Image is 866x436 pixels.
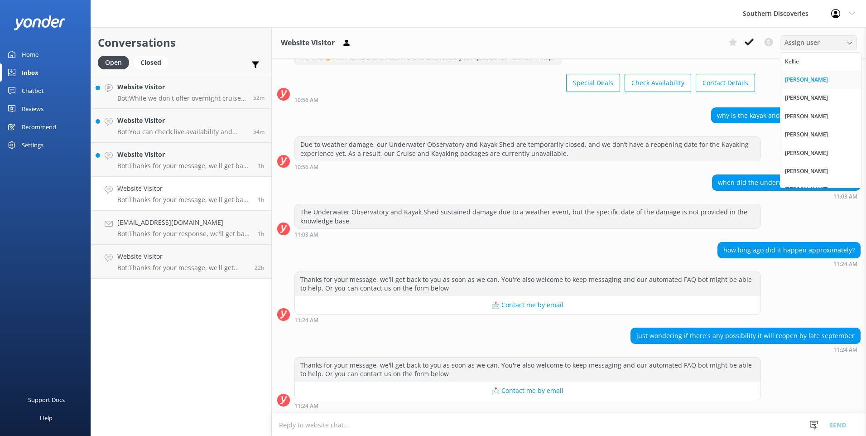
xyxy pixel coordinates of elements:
[295,296,760,314] button: 📩 Contact me by email
[253,94,265,102] span: Sep 19 2025 11:46am (UTC +12:00) Pacific/Auckland
[294,402,761,409] div: Sep 19 2025 11:24am (UTC +12:00) Pacific/Auckland
[294,97,755,103] div: Sep 19 2025 10:56am (UTC +12:00) Pacific/Auckland
[294,164,761,170] div: Sep 19 2025 10:56am (UTC +12:00) Pacific/Auckland
[295,382,760,400] button: 📩 Contact me by email
[91,245,271,279] a: Website VisitorBot:Thanks for your message, we'll get back to you as soon as we can. You're also ...
[91,75,271,109] a: Website VisitorBot:While we don't offer overnight cruises, our day trips allow you to fully explo...
[91,177,271,211] a: Website VisitorBot:Thanks for your message, we'll get back to you as soon as we can. You're also ...
[22,82,44,100] div: Chatbot
[711,126,861,132] div: Sep 19 2025 10:56am (UTC +12:00) Pacific/Auckland
[255,264,265,271] span: Sep 18 2025 01:59pm (UTC +12:00) Pacific/Auckland
[785,112,828,121] div: [PERSON_NAME]
[295,272,760,296] div: Thanks for your message, we'll get back to you as soon as we can. You're also welcome to keep mes...
[117,116,246,126] h4: Website Visitor
[625,74,691,92] button: Check Availability
[28,391,65,409] div: Support Docs
[833,194,857,199] strong: 11:03 AM
[22,45,38,63] div: Home
[117,218,251,228] h4: [EMAIL_ADDRESS][DOMAIN_NAME]
[833,262,857,267] strong: 11:24 AM
[294,317,761,323] div: Sep 19 2025 11:24am (UTC +12:00) Pacific/Auckland
[117,252,248,262] h4: Website Visitor
[117,128,246,136] p: Bot: You can check live availability and book your Milford Sound adventure on our website.
[98,34,265,51] h2: Conversations
[712,193,861,199] div: Sep 19 2025 11:03am (UTC +12:00) Pacific/Auckland
[117,184,251,194] h4: Website Visitor
[91,109,271,143] a: Website VisitorBot:You can check live availability and book your Milford Sound adventure on our w...
[294,403,318,409] strong: 11:24 AM
[281,37,335,49] h3: Website Visitor
[294,232,318,237] strong: 11:03 AM
[22,63,38,82] div: Inbox
[294,97,318,103] strong: 10:56 AM
[40,409,53,427] div: Help
[785,130,828,139] div: [PERSON_NAME]
[22,118,56,136] div: Recommend
[98,56,129,69] div: Open
[294,318,318,323] strong: 11:24 AM
[696,74,755,92] button: Contact Details
[712,175,860,190] div: when did the underwater part get damaged?
[134,56,168,69] div: Closed
[785,57,799,66] div: Kellie
[295,358,760,382] div: Thanks for your message, we'll get back to you as soon as we can. You're also welcome to keep mes...
[91,143,271,177] a: Website VisitorBot:Thanks for your message, we'll get back to you as soon as we can. You're also ...
[258,230,265,237] span: Sep 19 2025 10:44am (UTC +12:00) Pacific/Auckland
[718,242,860,258] div: how long ago did it happen approximately?
[117,230,251,238] p: Bot: Thanks for your response, we'll get back to you as soon as we can during opening hours.
[14,15,66,30] img: yonder-white-logo.png
[784,38,820,48] span: Assign user
[117,82,246,92] h4: Website Visitor
[22,100,43,118] div: Reviews
[785,167,828,176] div: [PERSON_NAME]
[566,74,620,92] button: Special Deals
[294,165,318,170] strong: 10:56 AM
[22,136,43,154] div: Settings
[631,328,860,344] div: just wondering if there's any possibility it will reopen by late september
[98,57,134,67] a: Open
[117,150,251,160] h4: Website Visitor
[258,196,265,203] span: Sep 19 2025 11:24am (UTC +12:00) Pacific/Auckland
[117,196,251,204] p: Bot: Thanks for your message, we'll get back to you as soon as we can. You're also welcome to kee...
[295,204,760,228] div: The Underwater Observatory and Kayak Shed sustained damage due to a weather event, but the specif...
[785,93,828,102] div: [PERSON_NAME]
[253,128,265,136] span: Sep 19 2025 11:44am (UTC +12:00) Pacific/Auckland
[785,149,828,158] div: [PERSON_NAME]
[712,108,860,123] div: why is the kayak and cruise tour unavailable?
[258,162,265,170] span: Sep 19 2025 11:30am (UTC +12:00) Pacific/Auckland
[295,137,760,161] div: Due to weather damage, our Underwater Observatory and Kayak Shed are temporarily closed, and we d...
[785,75,828,84] div: [PERSON_NAME]
[294,231,761,237] div: Sep 19 2025 11:03am (UTC +12:00) Pacific/Auckland
[117,264,248,272] p: Bot: Thanks for your message, we'll get back to you as soon as we can. You're also welcome to kee...
[91,211,271,245] a: [EMAIL_ADDRESS][DOMAIN_NAME]Bot:Thanks for your response, we'll get back to you as soon as we can...
[117,162,251,170] p: Bot: Thanks for your message, we'll get back to you as soon as we can. You're also welcome to kee...
[833,347,857,353] strong: 11:24 AM
[785,185,828,194] div: [PERSON_NAME]
[717,261,861,267] div: Sep 19 2025 11:24am (UTC +12:00) Pacific/Auckland
[780,35,857,50] div: Assign User
[134,57,173,67] a: Closed
[630,346,861,353] div: Sep 19 2025 11:24am (UTC +12:00) Pacific/Auckland
[117,94,246,102] p: Bot: While we don't offer overnight cruises, our day trips allow you to fully explore the stunnin...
